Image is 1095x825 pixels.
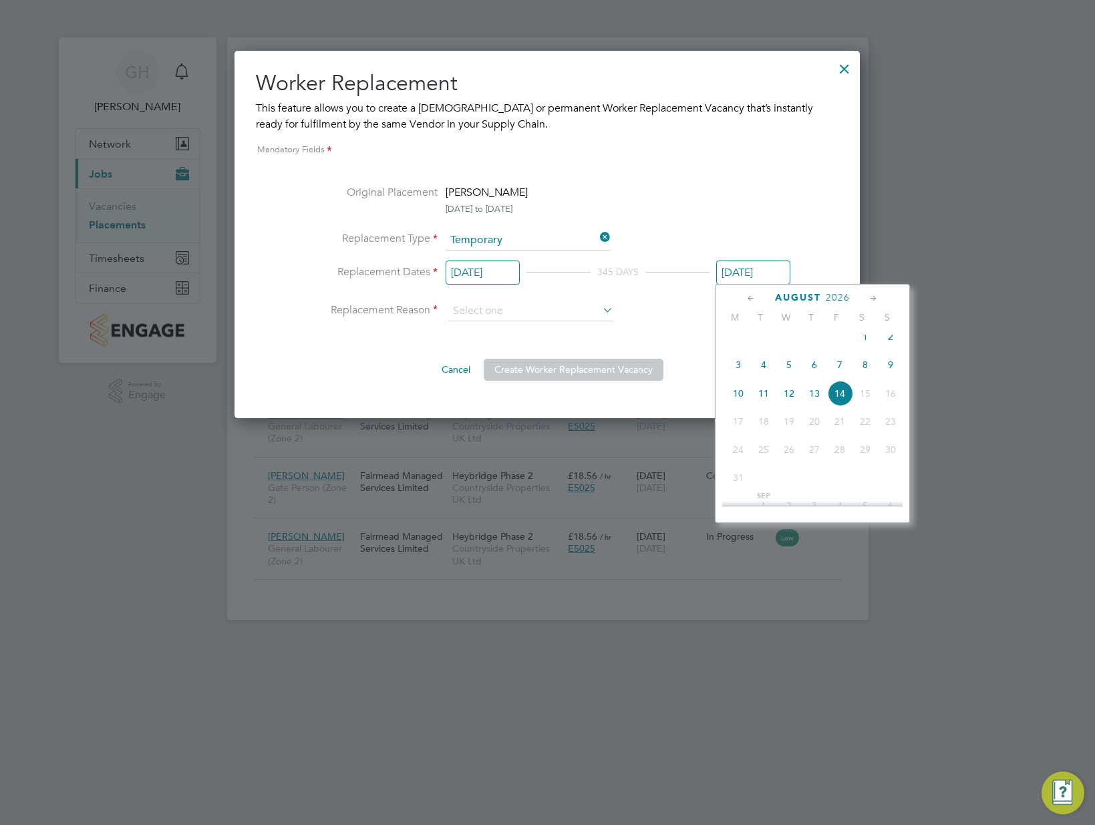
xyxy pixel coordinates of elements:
[878,324,903,349] span: 2
[304,303,438,317] label: Replacement Reason
[256,69,838,98] h2: Worker Replacement
[751,493,776,500] span: Sep
[726,465,751,490] span: 31
[802,493,827,518] span: 3
[827,437,852,462] span: 28
[751,409,776,434] span: 18
[852,381,878,406] span: 15
[802,352,827,377] span: 6
[878,352,903,377] span: 9
[798,311,824,323] span: T
[776,381,802,406] span: 12
[446,261,520,285] input: Select one
[256,143,838,158] div: Mandatory Fields
[304,230,438,248] label: Replacement Type
[776,437,802,462] span: 26
[802,409,827,434] span: 20
[726,437,751,462] span: 24
[775,292,821,303] span: August
[827,352,852,377] span: 7
[446,230,611,251] input: Select one
[446,186,528,199] span: [PERSON_NAME]
[304,264,438,286] label: Replacement Dates
[726,409,751,434] span: 17
[852,493,878,518] span: 5
[751,381,776,406] span: 11
[716,261,790,285] input: Select one
[726,381,751,406] span: 10
[748,311,773,323] span: T
[827,381,852,406] span: 14
[875,311,900,323] span: S
[878,409,903,434] span: 23
[448,301,613,321] input: Select one
[751,437,776,462] span: 25
[431,359,481,380] button: Cancel
[776,493,802,518] span: 2
[827,409,852,434] span: 21
[852,409,878,434] span: 22
[304,184,438,214] label: Original Placement
[849,311,875,323] span: S
[878,381,903,406] span: 16
[484,359,663,380] button: Create Worker Replacement Vacancy
[852,324,878,349] span: 1
[802,381,827,406] span: 13
[446,203,512,214] span: [DATE] to [DATE]
[878,493,903,518] span: 6
[852,437,878,462] span: 29
[591,264,645,280] div: 345 DAYS
[824,311,849,323] span: F
[1042,772,1084,814] button: Engage Resource Center
[852,352,878,377] span: 8
[802,437,827,462] span: 27
[878,437,903,462] span: 30
[776,352,802,377] span: 5
[256,100,838,132] div: This feature allows you to create a [DEMOGRAPHIC_DATA] or permanent Worker Replacement Vacancy th...
[827,493,852,518] span: 4
[722,311,748,323] span: M
[751,352,776,377] span: 4
[773,311,798,323] span: W
[776,409,802,434] span: 19
[826,292,850,303] span: 2026
[726,352,751,377] span: 3
[751,493,776,518] span: 1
